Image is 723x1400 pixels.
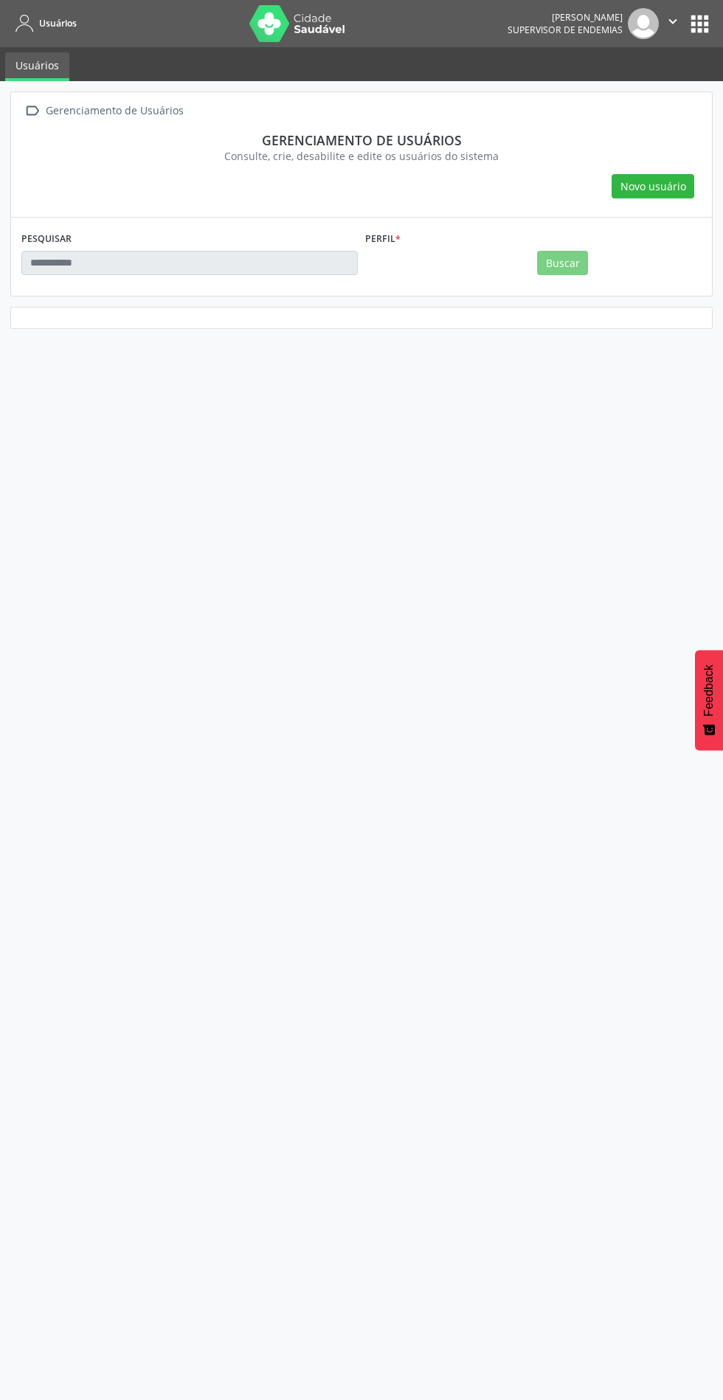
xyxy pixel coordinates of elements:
[365,228,401,251] label: Perfil
[702,665,716,716] span: Feedback
[508,11,623,24] div: [PERSON_NAME]
[32,132,691,148] div: Gerenciamento de usuários
[628,8,659,39] img: img
[508,24,623,36] span: Supervisor de Endemias
[5,52,69,81] a: Usuários
[665,13,681,30] i: 
[39,17,77,30] span: Usuários
[21,100,186,122] a:  Gerenciamento de Usuários
[43,100,186,122] div: Gerenciamento de Usuários
[537,251,588,276] button: Buscar
[21,228,72,251] label: PESQUISAR
[21,100,43,122] i: 
[620,179,686,194] span: Novo usuário
[659,8,687,39] button: 
[687,11,713,37] button: apps
[10,11,77,35] a: Usuários
[612,174,694,199] button: Novo usuário
[695,650,723,750] button: Feedback - Mostrar pesquisa
[32,148,691,164] div: Consulte, crie, desabilite e edite os usuários do sistema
